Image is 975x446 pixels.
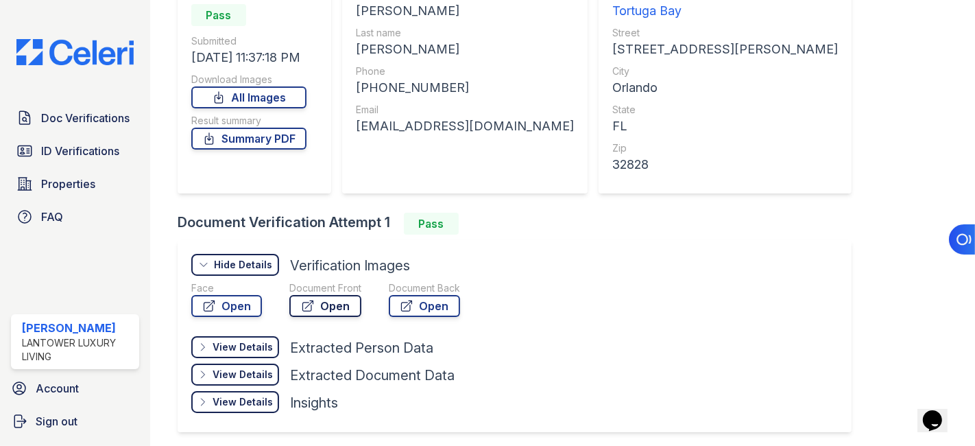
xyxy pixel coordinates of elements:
div: Extracted Document Data [290,366,455,385]
div: [EMAIL_ADDRESS][DOMAIN_NAME] [356,117,574,136]
a: FAQ [11,203,139,231]
div: Document Back [389,281,460,295]
div: Hide Details [214,258,272,272]
div: Pass [191,4,246,26]
div: Extracted Person Data [290,338,433,357]
div: Email [356,103,574,117]
a: Sign out [5,408,145,435]
div: Document Verification Attempt 1 [178,213,863,235]
div: Face [191,281,262,295]
div: [STREET_ADDRESS][PERSON_NAME] [612,40,838,59]
div: [PERSON_NAME] [356,40,574,59]
div: Zip [612,141,838,155]
div: Verification Images [290,256,410,275]
a: All Images [191,86,306,108]
span: Doc Verifications [41,110,130,126]
a: Open [289,295,361,317]
div: State [612,103,838,117]
div: 32828 [612,155,838,174]
div: Submitted [191,34,306,48]
div: [PERSON_NAME] [356,1,574,21]
div: FL [612,117,838,136]
span: FAQ [41,209,63,225]
div: Tortuga Bay [612,1,838,21]
iframe: chat widget [917,391,961,432]
a: Open [191,295,262,317]
div: Insights [290,393,338,412]
div: View Details [213,340,273,354]
div: Pass [404,213,459,235]
div: [DATE] 11:37:18 PM [191,48,306,67]
a: Summary PDF [191,128,306,150]
img: CE_Logo_Blue-a8612792a0a2168367f1c8372b55b34899dd931a85d93a1a3d3e32e68fde9ad4.png [5,39,145,65]
span: ID Verifications [41,143,119,159]
div: [PERSON_NAME] [22,320,134,336]
div: View Details [213,395,273,409]
div: Street [612,26,838,40]
span: Account [36,380,79,397]
a: Properties [11,170,139,198]
div: Phone [356,64,574,78]
a: Account [5,375,145,402]
div: Result summary [191,114,306,128]
span: Sign out [36,413,77,430]
div: Orlando [612,78,838,97]
a: Doc Verifications [11,104,139,132]
div: City [612,64,838,78]
a: Open [389,295,460,317]
div: Lantower Luxury Living [22,336,134,364]
div: View Details [213,368,273,382]
div: Last name [356,26,574,40]
span: Properties [41,176,95,192]
div: [PHONE_NUMBER] [356,78,574,97]
div: Document Front [289,281,361,295]
div: Download Images [191,73,306,86]
a: ID Verifications [11,137,139,165]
